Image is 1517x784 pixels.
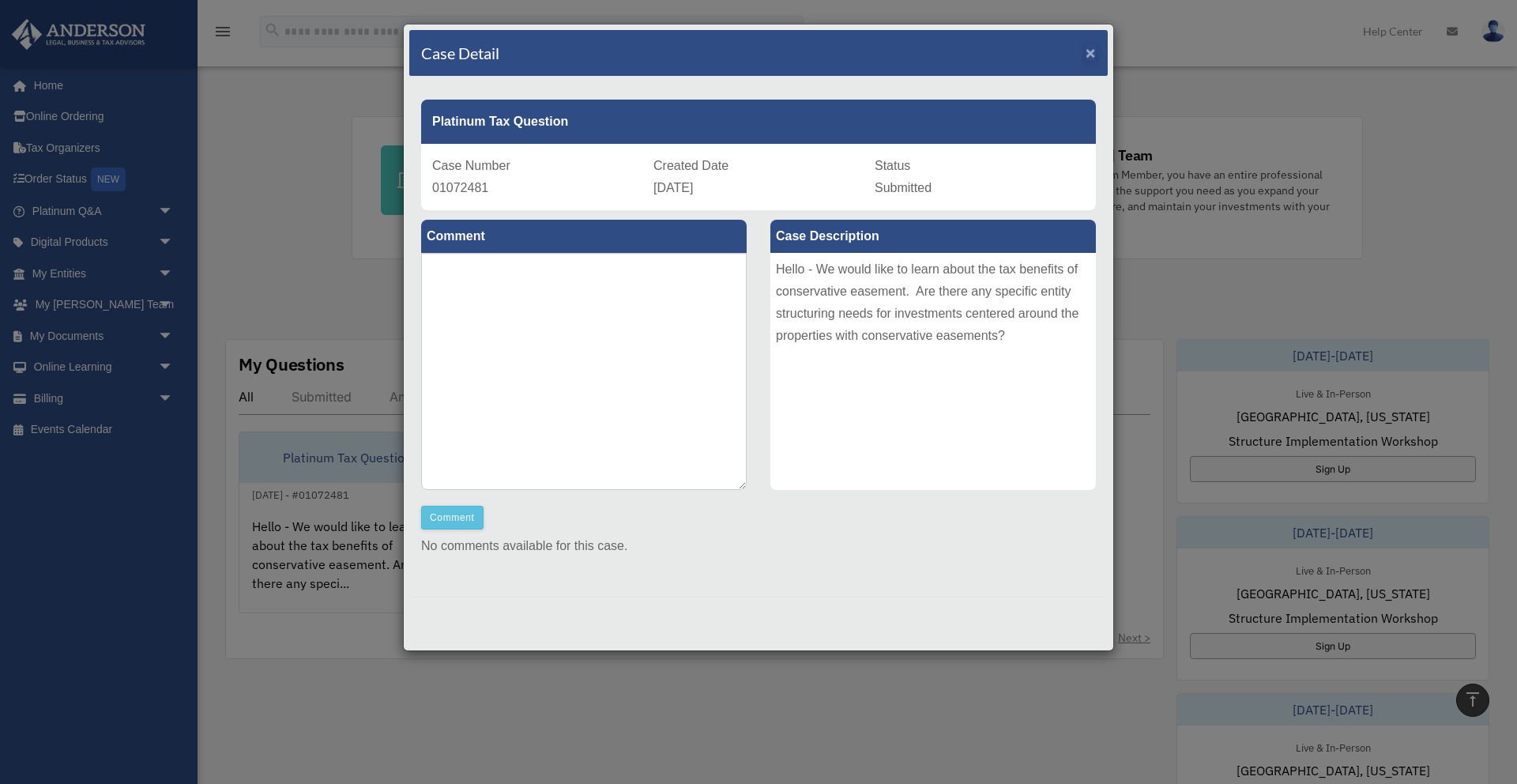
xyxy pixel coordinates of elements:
label: Comment [421,220,747,253]
p: No comments available for this case. [421,535,1096,557]
button: Close [1086,44,1096,61]
label: Case Description [770,220,1096,253]
span: × [1086,43,1096,62]
button: Comment [421,506,484,530]
span: Case Number [432,159,510,172]
span: 01072481 [432,181,488,194]
div: Hello - We would like to learn about the tax benefits of conservative easement. Are there any spe... [770,253,1096,490]
h4: Case Detail [421,42,499,64]
span: Submitted [875,181,932,194]
span: [DATE] [653,181,693,194]
div: Platinum Tax Question [421,100,1096,144]
span: Created Date [653,159,728,172]
span: Status [875,159,910,172]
